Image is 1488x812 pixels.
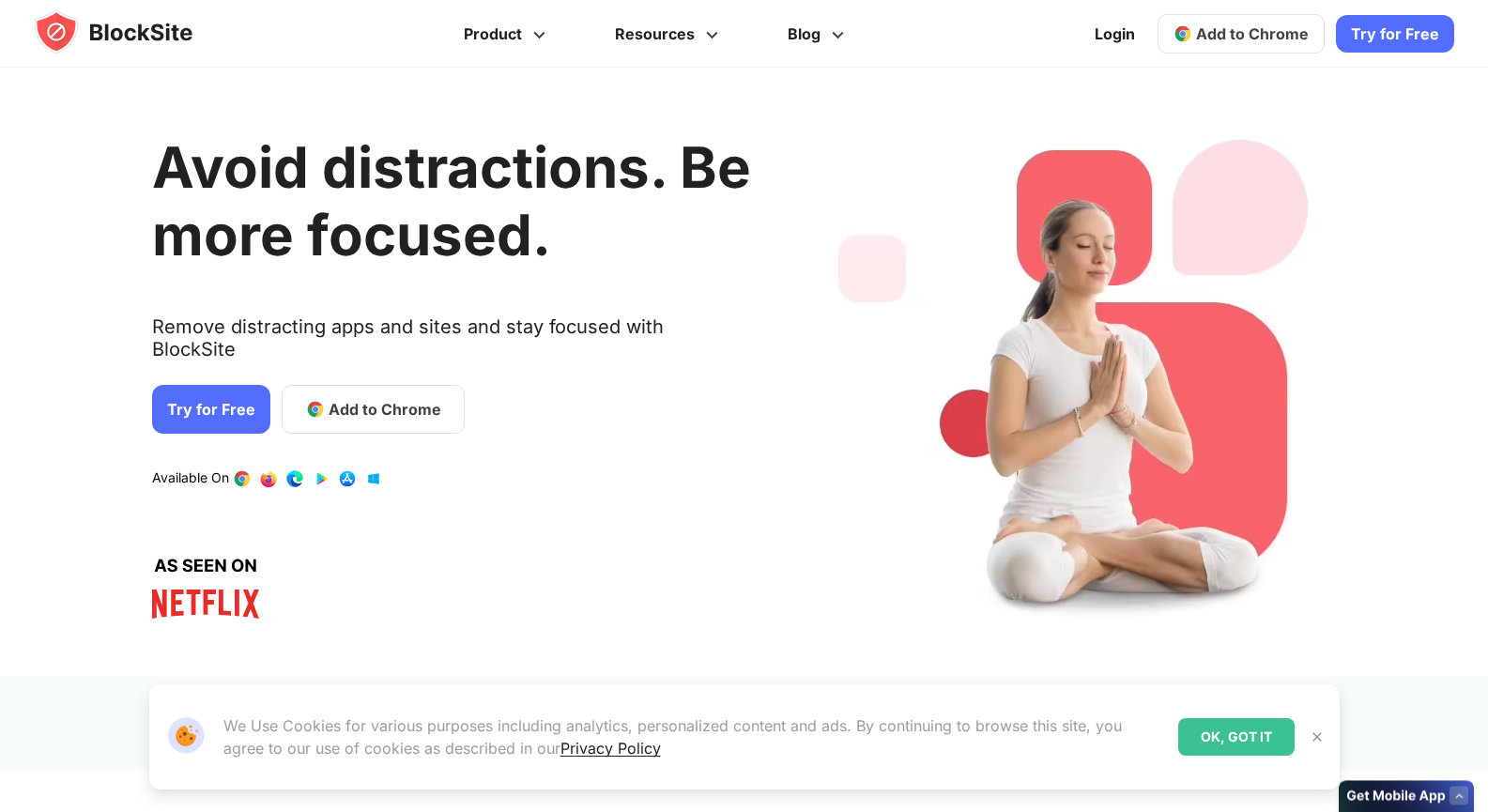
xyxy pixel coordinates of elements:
[152,385,270,434] a: Try for Free
[1158,14,1325,54] a: Add to Chrome
[1083,11,1146,56] a: Login
[152,315,751,375] text: Remove distracting apps and sites and stay focused with BlockSite
[1336,15,1454,53] a: Try for Free
[282,385,465,434] a: Add to Chrome
[1178,718,1295,756] div: OK, GOT IT
[152,133,751,268] h1: Avoid distractions. Be more focused.
[1174,24,1192,43] img: chrome-icon.svg
[34,9,229,54] img: blocksite-icon.5d769676.svg
[560,739,661,758] a: Privacy Policy
[1310,729,1325,744] img: Close
[329,398,441,421] span: Add to Chrome
[152,469,229,488] text: Available On
[1305,725,1329,749] button: Close
[223,714,1163,759] p: We Use Cookies for various purposes including analytics, personalized content and ads. By continu...
[1196,24,1309,43] span: Add to Chrome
